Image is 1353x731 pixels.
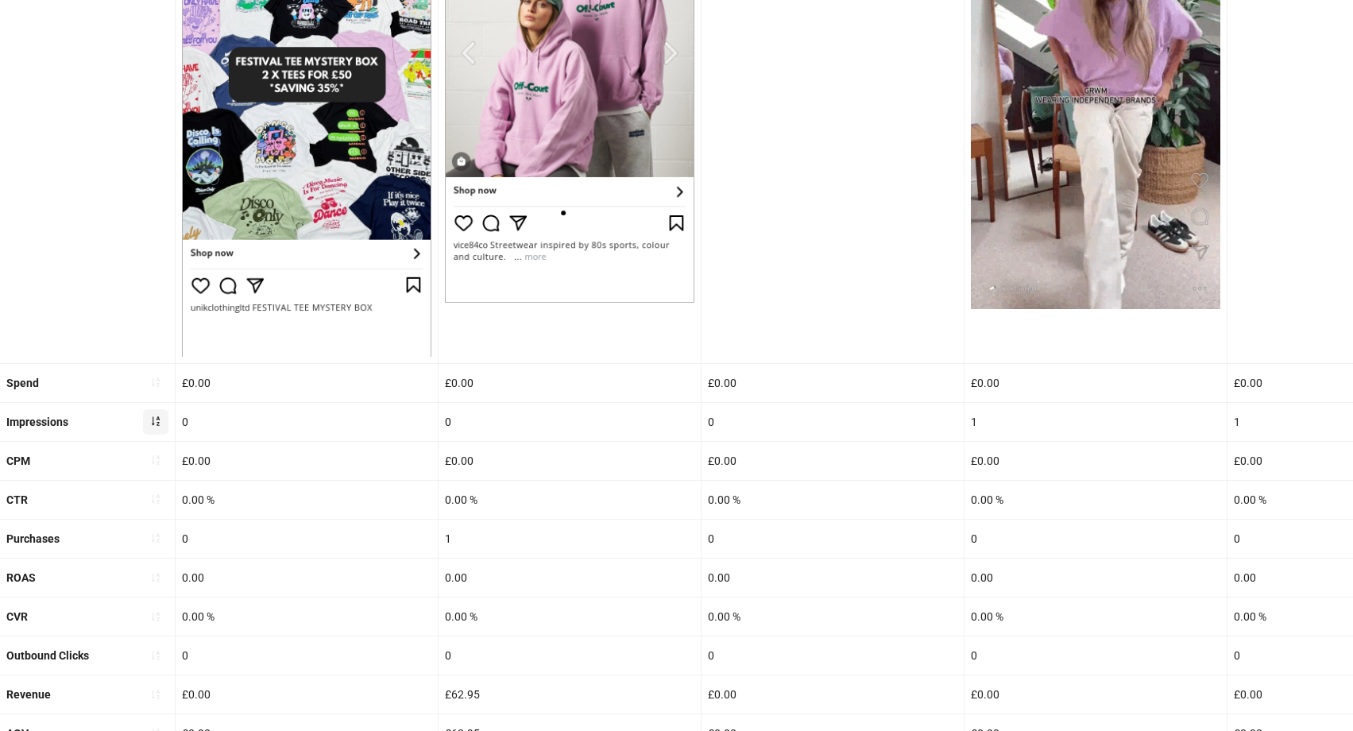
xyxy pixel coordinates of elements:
div: 0.00 [176,559,438,597]
div: 0.00 % [702,481,964,519]
div: 0 [176,636,438,675]
div: 0.00 [702,559,964,597]
b: Impressions [6,416,68,428]
div: £0.00 [176,675,438,714]
div: 0 [964,636,1227,675]
div: 0.00 % [176,598,438,636]
div: 1 [439,520,701,558]
div: £0.00 [702,364,964,402]
div: £0.00 [702,675,964,714]
span: sort-ascending [150,377,161,388]
div: 0 [964,520,1227,558]
div: 1 [964,403,1227,441]
div: £0.00 [176,442,438,480]
b: Spend [6,377,39,389]
div: £62.95 [439,675,701,714]
div: £0.00 [439,442,701,480]
div: 0 [702,403,964,441]
b: CVR [6,610,28,623]
b: CTR [6,493,28,506]
div: £0.00 [964,675,1227,714]
b: Revenue [6,688,51,701]
div: 0.00 % [964,481,1227,519]
div: 0.00 % [439,598,701,636]
span: sort-ascending [150,611,161,622]
div: £0.00 [176,364,438,402]
div: 0 [702,636,964,675]
span: sort-ascending [150,493,161,505]
div: £0.00 [439,364,701,402]
span: sort-ascending [150,572,161,583]
div: 0.00 % [964,598,1227,636]
div: 0 [176,403,438,441]
div: 0.00 [439,559,701,597]
span: sort-ascending [150,689,161,700]
div: 0.00 % [439,481,701,519]
span: sort-ascending [150,650,161,661]
div: 0 [702,520,964,558]
div: 0 [439,636,701,675]
div: 0.00 % [702,598,964,636]
div: 0.00 % [176,481,438,519]
div: 0.00 [964,559,1227,597]
b: Outbound Clicks [6,649,89,662]
div: £0.00 [964,364,1227,402]
b: CPM [6,454,30,467]
span: sort-ascending [150,532,161,543]
div: £0.00 [702,442,964,480]
span: sort-ascending [150,416,161,427]
div: 0 [439,403,701,441]
div: £0.00 [964,442,1227,480]
b: Purchases [6,532,60,545]
span: sort-ascending [150,454,161,466]
div: 0 [176,520,438,558]
b: ROAS [6,571,36,584]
